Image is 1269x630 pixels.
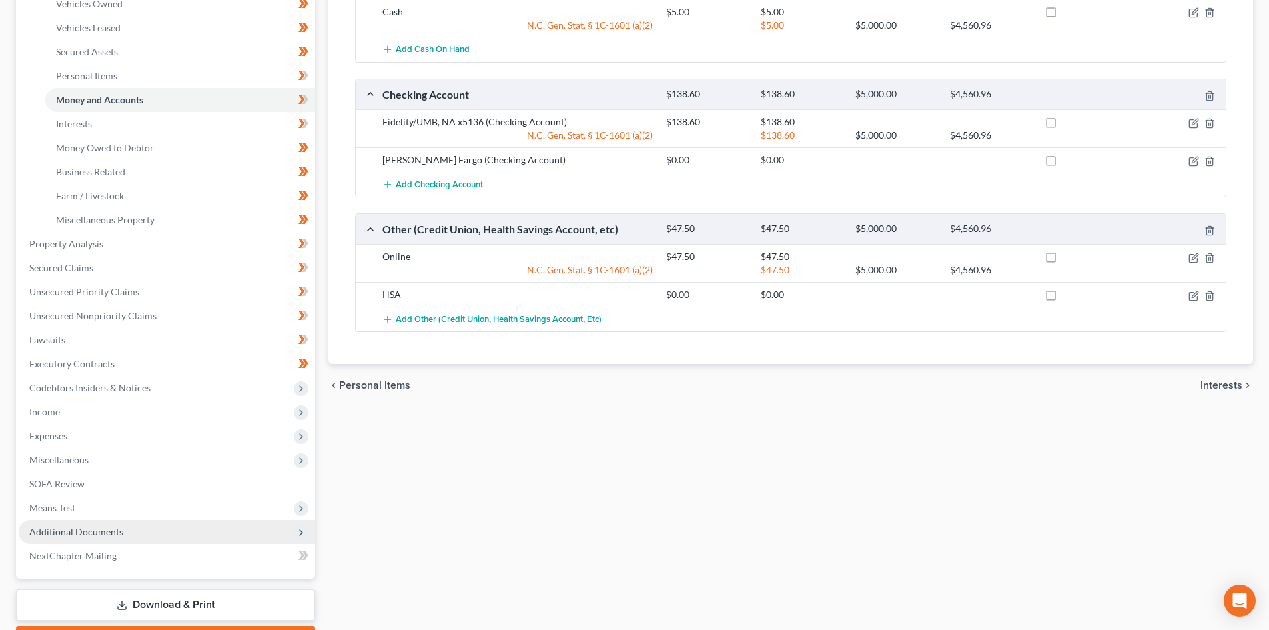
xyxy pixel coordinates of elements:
[376,87,659,101] div: Checking Account
[29,310,157,321] span: Unsecured Nonpriority Claims
[849,263,943,277] div: $5,000.00
[754,223,849,235] div: $47.50
[328,380,410,391] button: chevron_left Personal Items
[382,172,483,197] button: Add Checking Account
[29,454,89,465] span: Miscellaneous
[943,263,1038,277] div: $4,560.96
[943,129,1038,142] div: $4,560.96
[29,382,151,393] span: Codebtors Insiders & Notices
[45,208,315,232] a: Miscellaneous Property
[376,129,659,142] div: N.C. Gen. Stat. § 1C-1601 (a)(2)
[29,502,75,513] span: Means Test
[754,250,849,263] div: $47.50
[659,250,754,263] div: $47.50
[56,214,155,225] span: Miscellaneous Property
[849,19,943,32] div: $5,000.00
[45,112,315,136] a: Interests
[943,19,1038,32] div: $4,560.96
[56,94,143,105] span: Money and Accounts
[754,263,849,277] div: $47.50
[849,129,943,142] div: $5,000.00
[659,288,754,301] div: $0.00
[19,544,315,568] a: NextChapter Mailing
[45,40,315,64] a: Secured Assets
[1224,585,1256,617] div: Open Intercom Messenger
[29,526,123,537] span: Additional Documents
[29,334,65,345] span: Lawsuits
[29,358,115,369] span: Executory Contracts
[376,250,659,263] div: Online
[56,46,118,57] span: Secured Assets
[19,280,315,304] a: Unsecured Priority Claims
[754,129,849,142] div: $138.60
[19,256,315,280] a: Secured Claims
[396,45,470,55] span: Add Cash on Hand
[396,179,483,190] span: Add Checking Account
[45,136,315,160] a: Money Owed to Debtor
[659,5,754,19] div: $5.00
[943,223,1038,235] div: $4,560.96
[754,115,849,129] div: $138.60
[376,153,659,167] div: [PERSON_NAME] Fargo (Checking Account)
[56,22,121,33] span: Vehicles Leased
[56,70,117,81] span: Personal Items
[754,5,849,19] div: $5.00
[396,314,602,325] span: Add Other (Credit Union, Health Savings Account, etc)
[849,223,943,235] div: $5,000.00
[659,88,754,101] div: $138.60
[29,238,103,249] span: Property Analysis
[943,88,1038,101] div: $4,560.96
[382,307,602,331] button: Add Other (Credit Union, Health Savings Account, etc)
[754,19,849,32] div: $5.00
[754,288,849,301] div: $0.00
[659,115,754,129] div: $138.60
[659,153,754,167] div: $0.00
[56,118,92,129] span: Interests
[56,166,125,177] span: Business Related
[45,88,315,112] a: Money and Accounts
[19,472,315,496] a: SOFA Review
[29,286,139,297] span: Unsecured Priority Claims
[339,380,410,391] span: Personal Items
[45,16,315,40] a: Vehicles Leased
[19,304,315,328] a: Unsecured Nonpriority Claims
[19,328,315,352] a: Lawsuits
[1200,380,1242,391] span: Interests
[376,263,659,277] div: N.C. Gen. Stat. § 1C-1601 (a)(2)
[659,223,754,235] div: $47.50
[45,160,315,184] a: Business Related
[1200,380,1253,391] button: Interests chevron_right
[29,406,60,417] span: Income
[376,115,659,129] div: Fidelity/UMB, NA x5136 (Checking Account)
[29,262,93,273] span: Secured Claims
[45,64,315,88] a: Personal Items
[19,352,315,376] a: Executory Contracts
[45,184,315,208] a: Farm / Livestock
[849,88,943,101] div: $5,000.00
[1242,380,1253,391] i: chevron_right
[29,478,85,489] span: SOFA Review
[376,5,659,19] div: Cash
[56,190,124,201] span: Farm / Livestock
[382,37,470,62] button: Add Cash on Hand
[19,232,315,256] a: Property Analysis
[56,142,154,153] span: Money Owed to Debtor
[376,222,659,236] div: Other (Credit Union, Health Savings Account, etc)
[16,589,315,621] a: Download & Print
[376,288,659,301] div: HSA
[754,153,849,167] div: $0.00
[29,430,67,441] span: Expenses
[29,550,117,561] span: NextChapter Mailing
[754,88,849,101] div: $138.60
[328,380,339,391] i: chevron_left
[376,19,659,32] div: N.C. Gen. Stat. § 1C-1601 (a)(2)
